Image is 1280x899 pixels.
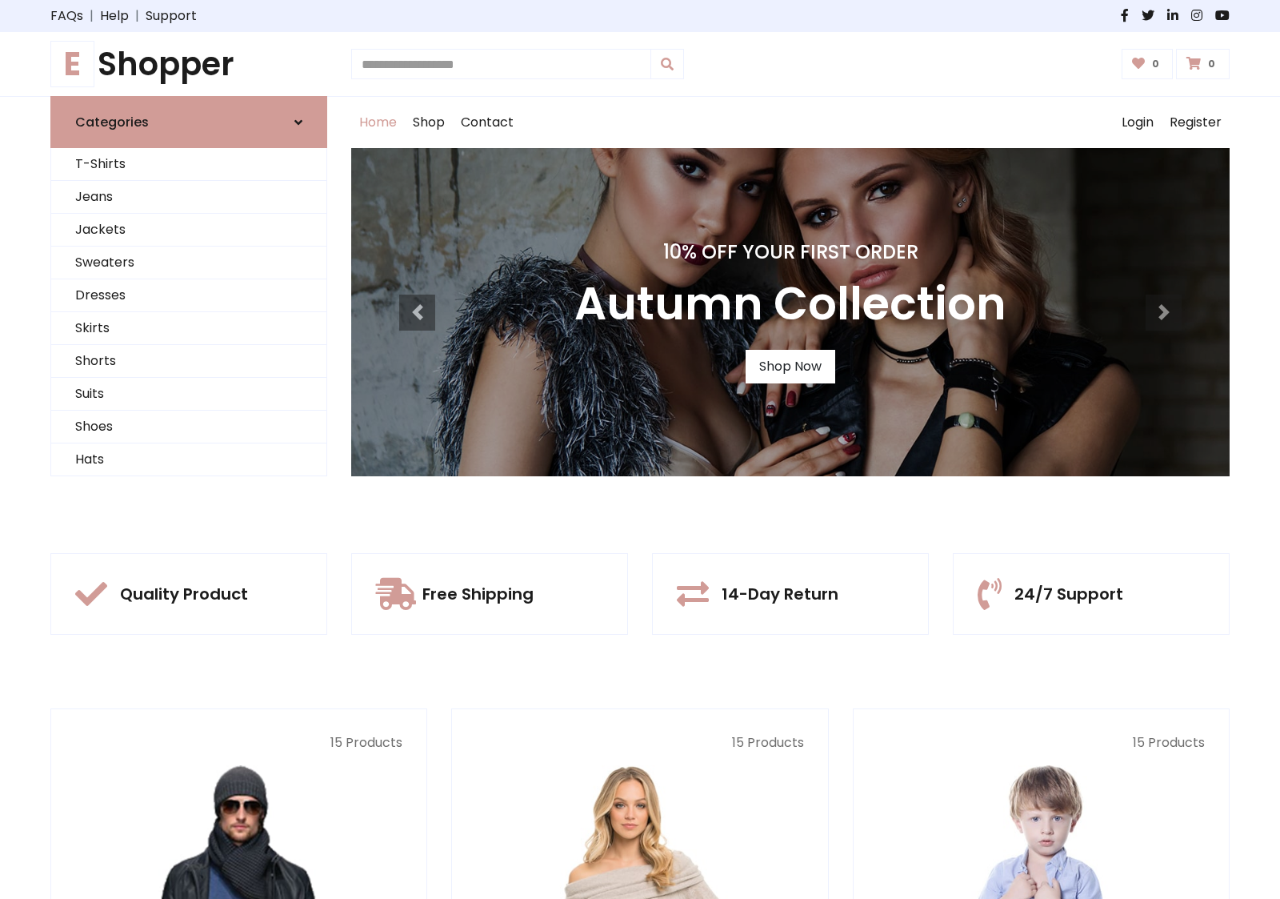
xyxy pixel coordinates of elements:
h1: Shopper [50,45,327,83]
a: Support [146,6,197,26]
h5: Quality Product [120,584,248,604]
a: Jackets [51,214,326,247]
h3: Autumn Collection [574,277,1006,331]
a: Sweaters [51,247,326,279]
a: Suits [51,378,326,411]
a: T-Shirts [51,148,326,181]
span: E [50,41,94,87]
a: Register [1162,97,1230,148]
a: Categories [50,96,327,148]
a: Help [100,6,129,26]
span: 0 [1148,57,1163,71]
a: FAQs [50,6,83,26]
h6: Categories [75,114,149,130]
h5: 14-Day Return [722,584,838,604]
span: | [83,6,100,26]
a: Hats [51,443,326,476]
a: Login [1114,97,1162,148]
p: 15 Products [75,733,402,753]
p: 15 Products [878,733,1205,753]
a: Dresses [51,279,326,312]
a: 0 [1122,49,1174,79]
span: | [129,6,146,26]
a: EShopper [50,45,327,83]
a: Contact [453,97,522,148]
a: Shoes [51,411,326,443]
h5: 24/7 Support [1014,584,1123,604]
span: 0 [1204,57,1219,71]
a: Shop Now [746,350,835,383]
a: Skirts [51,312,326,345]
h4: 10% Off Your First Order [574,241,1006,264]
a: Home [351,97,405,148]
h5: Free Shipping [422,584,534,604]
a: Shorts [51,345,326,378]
a: Shop [405,97,453,148]
p: 15 Products [476,733,803,753]
a: 0 [1176,49,1230,79]
a: Jeans [51,181,326,214]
